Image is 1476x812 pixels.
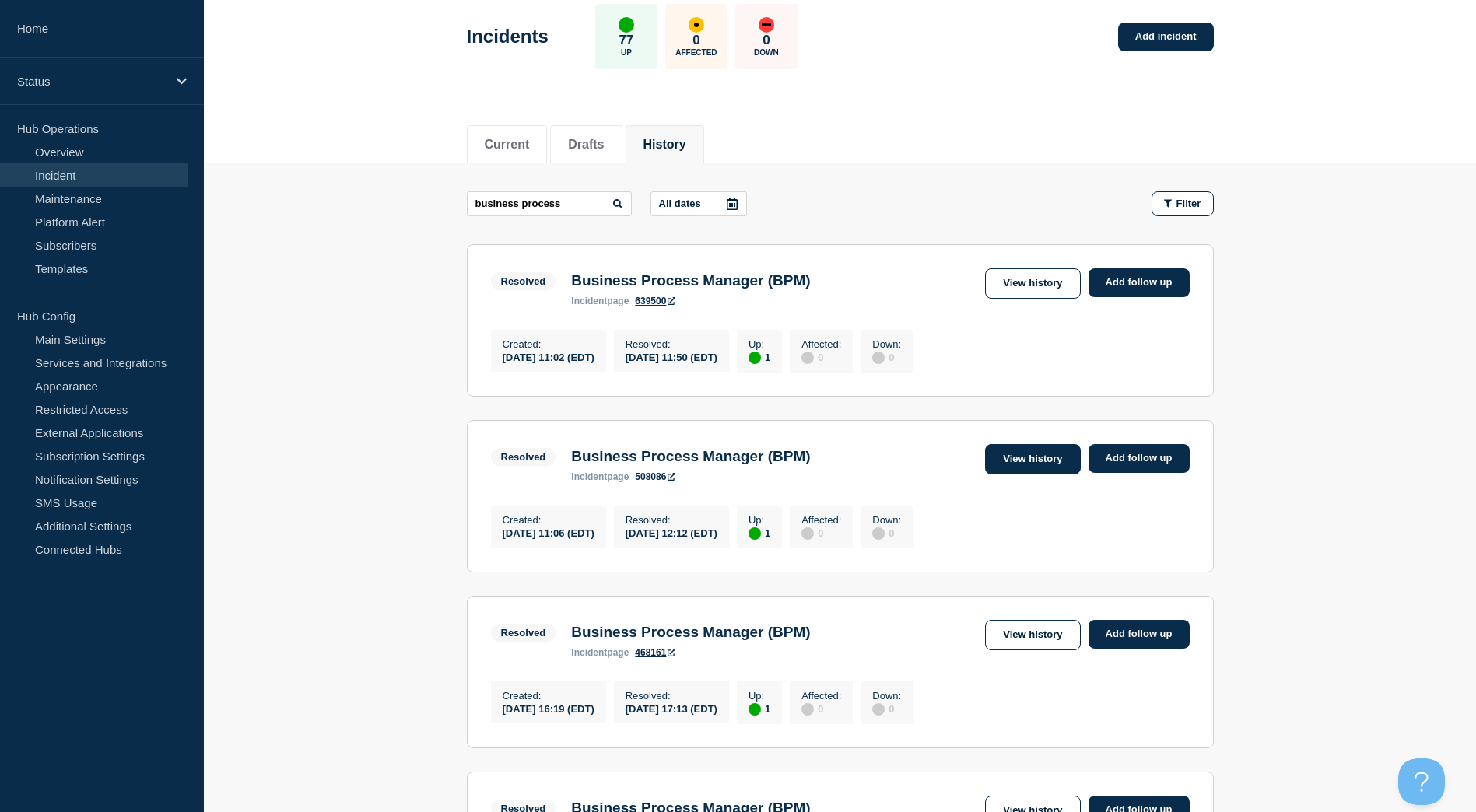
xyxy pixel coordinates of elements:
a: View history [985,444,1080,474]
div: 1 [749,350,770,364]
div: disabled [801,703,814,716]
h1: Incidents [467,26,549,47]
a: 468161 [635,647,675,658]
div: 1 [749,702,770,716]
div: 0 [801,350,841,364]
button: All dates [650,191,747,216]
a: Add follow up [1089,444,1190,473]
div: 0 [872,702,901,716]
div: disabled [801,527,814,540]
div: 0 [801,702,841,716]
p: Status [17,75,167,88]
div: down [759,17,774,33]
p: Down : [872,338,901,350]
p: Created : [503,338,594,350]
div: [DATE] 17:13 (EDT) [626,702,717,715]
a: Add follow up [1089,268,1190,297]
div: [DATE] 11:06 (EDT) [503,526,594,539]
div: [DATE] 11:50 (EDT) [626,350,717,363]
div: up [619,17,634,33]
h3: Business Process Manager (BPM) [571,272,810,289]
p: Affected : [801,690,841,702]
button: History [643,138,686,152]
input: Search incidents [467,191,632,216]
span: Filter [1176,198,1201,209]
p: Created : [503,514,594,526]
p: Up [621,48,632,57]
p: page [571,296,629,306]
button: Drafts [568,138,604,152]
div: 0 [801,526,841,540]
a: Add incident [1118,23,1214,51]
h3: Business Process Manager (BPM) [571,448,810,465]
a: Add follow up [1089,620,1190,649]
div: up [749,352,761,364]
span: incident [571,471,607,482]
div: disabled [801,352,814,364]
button: Filter [1152,191,1214,216]
div: up [749,527,761,540]
span: Resolved [491,624,556,642]
div: disabled [872,527,885,540]
span: incident [571,296,607,306]
h3: Business Process Manager (BPM) [571,624,810,641]
div: affected [689,17,704,33]
p: Affected [675,48,717,57]
a: View history [985,268,1080,299]
div: [DATE] 12:12 (EDT) [626,526,717,539]
p: Down : [872,690,901,702]
p: Created : [503,690,594,702]
div: disabled [872,703,885,716]
a: 639500 [635,296,675,306]
div: 0 [872,350,901,364]
div: [DATE] 16:19 (EDT) [503,702,594,715]
p: Affected : [801,514,841,526]
iframe: Help Scout Beacon - Open [1398,758,1445,805]
p: Up : [749,690,770,702]
div: 1 [749,526,770,540]
p: Resolved : [626,338,717,350]
div: disabled [872,352,885,364]
p: Up : [749,338,770,350]
span: incident [571,647,607,658]
div: [DATE] 11:02 (EDT) [503,350,594,363]
a: View history [985,620,1080,650]
p: 0 [763,33,770,48]
p: Resolved : [626,514,717,526]
p: Down : [872,514,901,526]
p: 0 [692,33,699,48]
span: Resolved [491,272,556,290]
p: Affected : [801,338,841,350]
p: page [571,647,629,658]
div: 0 [872,526,901,540]
p: All dates [659,198,701,209]
p: 77 [619,33,633,48]
p: Up : [749,514,770,526]
div: up [749,703,761,716]
p: Down [754,48,779,57]
p: Resolved : [626,690,717,702]
button: Current [485,138,530,152]
p: page [571,471,629,482]
span: Resolved [491,448,556,466]
a: 508086 [635,471,675,482]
